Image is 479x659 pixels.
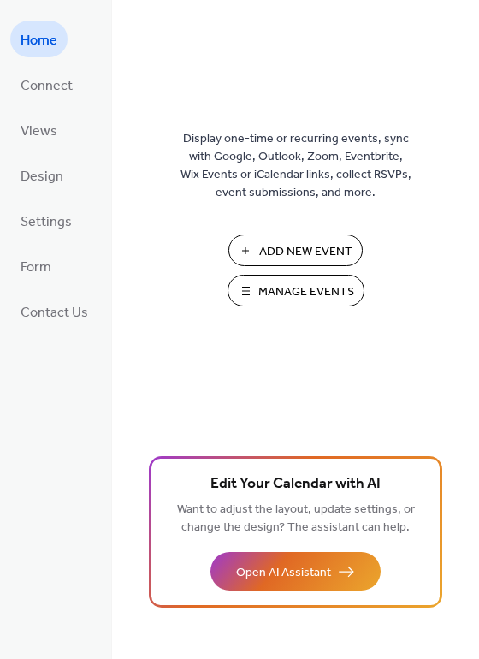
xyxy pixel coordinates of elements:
span: Open AI Assistant [236,564,331,582]
button: Manage Events [228,275,364,306]
a: Connect [10,66,83,103]
a: Views [10,111,68,148]
a: Contact Us [10,293,98,329]
a: Design [10,157,74,193]
button: Add New Event [228,235,363,266]
span: Home [21,27,57,54]
span: Connect [21,73,73,99]
span: Design [21,163,63,190]
span: Contact Us [21,300,88,326]
span: Views [21,118,57,145]
span: Display one-time or recurring events, sync with Google, Outlook, Zoom, Eventbrite, Wix Events or ... [180,130,411,202]
a: Settings [10,202,82,239]
span: Settings [21,209,72,235]
span: Edit Your Calendar with AI [210,472,381,496]
button: Open AI Assistant [210,552,381,591]
a: Form [10,247,62,284]
span: Want to adjust the layout, update settings, or change the design? The assistant can help. [177,498,415,539]
span: Form [21,254,51,281]
a: Home [10,21,68,57]
span: Add New Event [259,243,352,261]
span: Manage Events [258,283,354,301]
